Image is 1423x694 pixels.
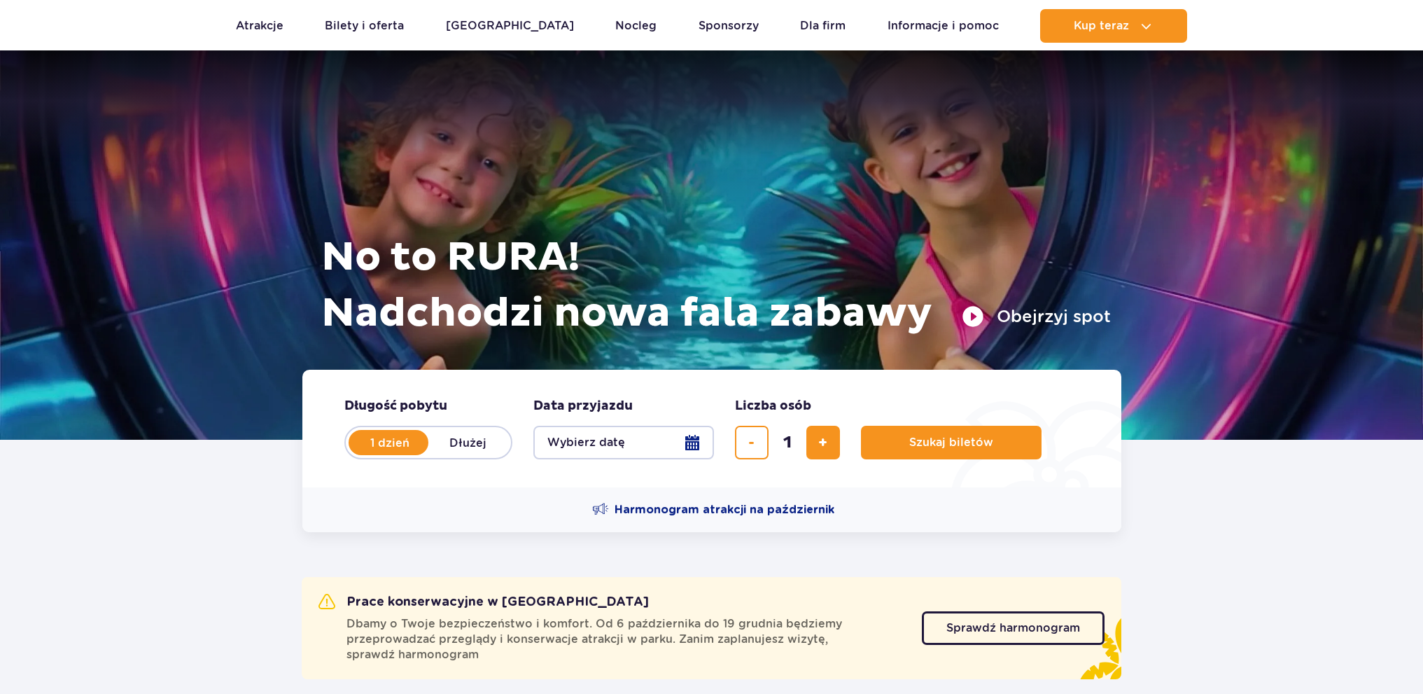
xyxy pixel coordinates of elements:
button: Kup teraz [1040,9,1187,43]
a: Bilety i oferta [325,9,404,43]
a: Sponsorzy [699,9,759,43]
button: dodaj bilet [806,426,840,459]
h1: No to RURA! Nadchodzi nowa fala zabawy [321,230,1111,342]
span: Data przyjazdu [533,398,633,415]
span: Sprawdź harmonogram [946,623,1080,634]
a: Dla firm [800,9,846,43]
a: Informacje i pomoc [888,9,999,43]
input: liczba biletów [771,426,804,459]
a: [GEOGRAPHIC_DATA] [446,9,574,43]
a: Harmonogram atrakcji na październik [592,501,834,518]
button: Szukaj biletów [861,426,1042,459]
button: Obejrzyj spot [962,305,1111,328]
button: usuń bilet [735,426,769,459]
h2: Prace konserwacyjne w [GEOGRAPHIC_DATA] [318,594,649,611]
label: 1 dzień [350,428,430,457]
a: Sprawdź harmonogram [922,611,1105,645]
a: Atrakcje [236,9,283,43]
a: Nocleg [615,9,657,43]
span: Harmonogram atrakcji na październik [615,502,834,518]
span: Dbamy o Twoje bezpieczeństwo i komfort. Od 6 października do 19 grudnia będziemy przeprowadzać pr... [346,616,905,662]
form: Planowanie wizyty w Park of Poland [302,370,1121,487]
label: Dłużej [428,428,508,457]
span: Liczba osób [735,398,811,415]
span: Długość pobytu [344,398,447,415]
span: Szukaj biletów [909,436,993,449]
button: Wybierz datę [533,426,714,459]
span: Kup teraz [1074,20,1129,32]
